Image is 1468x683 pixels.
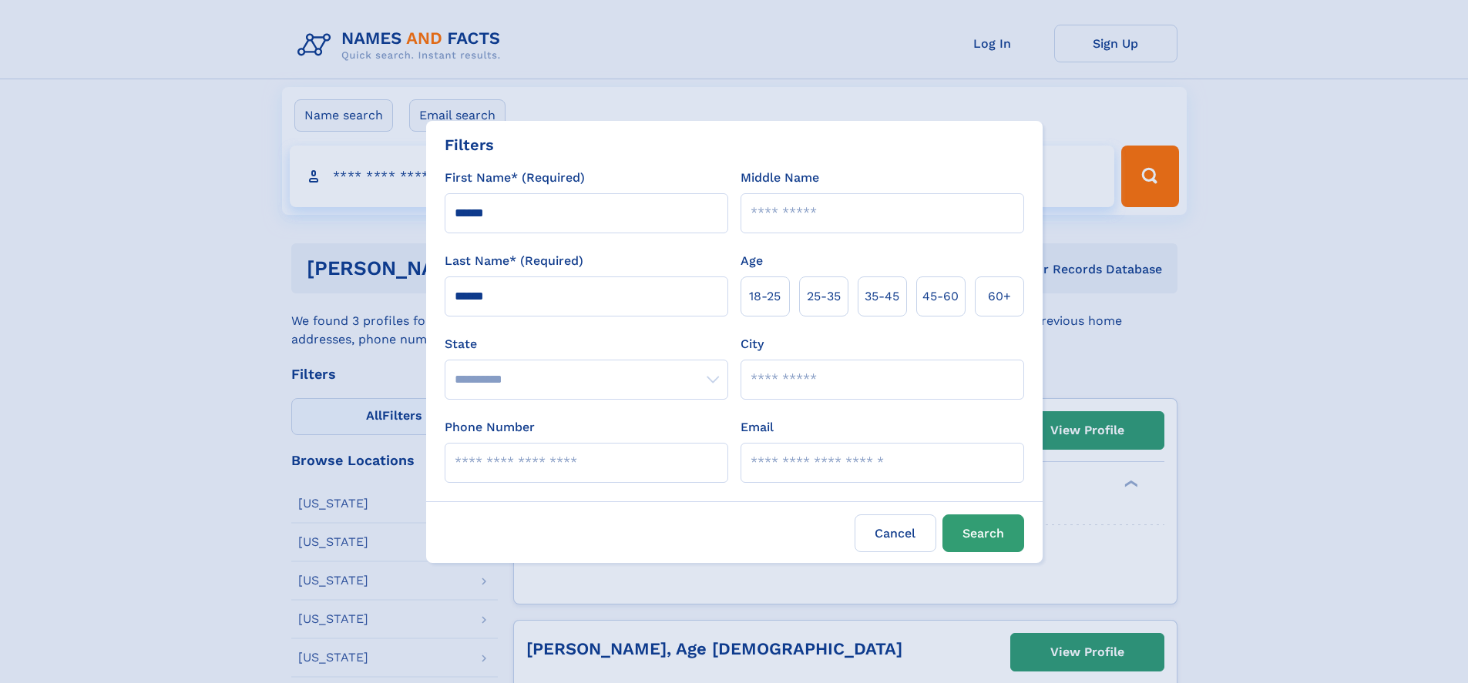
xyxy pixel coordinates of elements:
label: Last Name* (Required) [445,252,583,270]
span: 45‑60 [922,287,959,306]
label: Age [741,252,763,270]
span: 60+ [988,287,1011,306]
label: Email [741,418,774,437]
div: Filters [445,133,494,156]
label: State [445,335,728,353]
span: 25‑35 [807,287,841,306]
label: Middle Name [741,169,819,187]
span: 35‑45 [865,287,899,306]
label: Cancel [855,514,936,552]
button: Search [942,514,1024,552]
label: First Name* (Required) [445,169,585,187]
span: 18‑25 [749,287,781,306]
label: Phone Number [445,418,535,437]
label: City [741,335,764,353]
